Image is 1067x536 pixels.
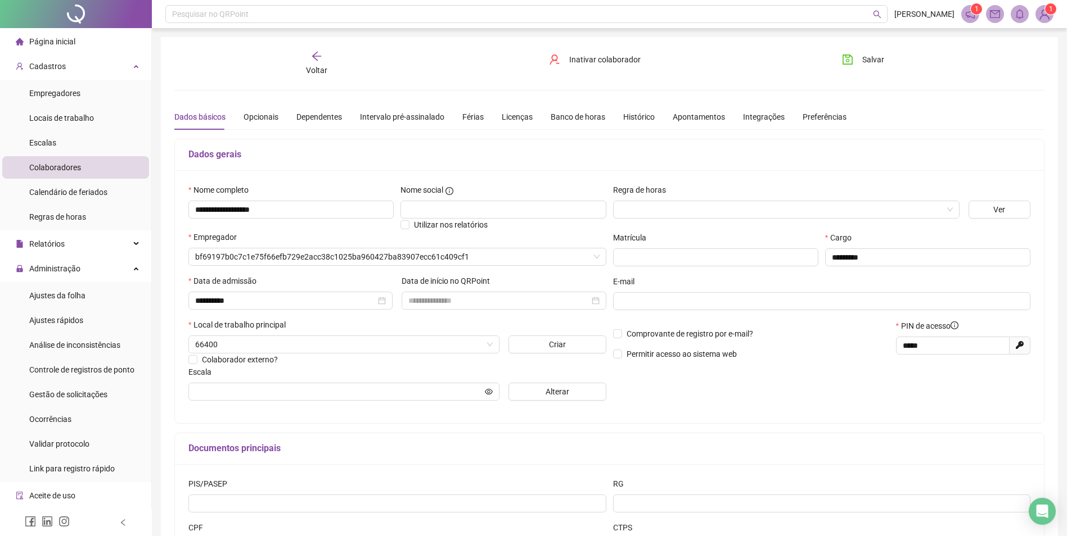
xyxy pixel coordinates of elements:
[549,338,566,351] span: Criar
[508,383,606,401] button: Alterar
[188,478,235,490] label: PIS/PASEP
[969,201,1030,219] button: Ver
[1045,3,1056,15] sup: Atualize o seu contato no menu Meus Dados
[549,54,560,65] span: user-delete
[188,319,293,331] label: Local de trabalho principal
[29,340,120,349] span: Análise de inconsistências
[402,275,497,287] label: Data de início no QRPoint
[445,187,453,195] span: info-circle
[613,231,654,244] label: Matrícula
[803,111,847,123] div: Preferências
[1036,6,1053,22] img: 91739
[29,89,80,98] span: Empregadores
[627,329,753,338] span: Comprovante de registro por e-mail?
[613,275,642,288] label: E-mail
[195,336,493,353] span: 66400
[29,62,66,71] span: Cadastros
[360,111,444,123] div: Intervalo pré-assinalado
[971,3,982,15] sup: 1
[546,385,569,398] span: Alterar
[965,9,975,19] span: notification
[414,220,488,229] span: Utilizar nos relatórios
[834,51,893,69] button: Salvar
[623,111,655,123] div: Histórico
[29,390,107,399] span: Gestão de solicitações
[743,111,785,123] div: Integrações
[29,291,85,300] span: Ajustes da folha
[29,464,115,473] span: Link para registro rápido
[613,184,673,196] label: Regra de horas
[16,240,24,248] span: file
[174,111,226,123] div: Dados básicos
[202,355,278,364] span: Colaborador externo?
[188,231,244,243] label: Empregador
[188,366,219,378] label: Escala
[29,212,86,221] span: Regras de horas
[58,516,70,527] span: instagram
[29,439,89,448] span: Validar protocolo
[29,316,83,325] span: Ajustes rápidos
[462,111,484,123] div: Férias
[894,8,955,20] span: [PERSON_NAME]
[569,53,641,66] span: Inativar colaborador
[188,184,256,196] label: Nome completo
[244,111,278,123] div: Opcionais
[627,349,737,358] span: Permitir acesso ao sistema web
[613,521,640,534] label: CTPS
[188,521,210,534] label: CPF
[296,111,342,123] div: Dependentes
[188,148,1030,161] h5: Dados gerais
[195,248,600,265] span: bf69197b0c7c1e75f66efb729e2acc38c1025ba960427ba83907ecc61c409cf1
[901,320,958,332] span: PIN de acesso
[951,321,958,329] span: info-circle
[25,516,36,527] span: facebook
[613,478,631,490] label: RG
[842,54,853,65] span: save
[29,239,65,248] span: Relatórios
[311,51,322,62] span: arrow-left
[119,519,127,526] span: left
[551,111,605,123] div: Banco de horas
[16,38,24,46] span: home
[29,264,80,273] span: Administração
[42,516,53,527] span: linkedin
[306,66,327,75] span: Voltar
[16,265,24,272] span: lock
[29,415,71,424] span: Ocorrências
[188,442,1030,455] h5: Documentos principais
[673,111,725,123] div: Apontamentos
[825,231,859,244] label: Cargo
[29,163,81,172] span: Colaboradores
[508,335,606,353] button: Criar
[1015,9,1025,19] span: bell
[975,5,979,13] span: 1
[485,388,493,396] span: eye
[16,62,24,70] span: user-add
[993,203,1005,216] span: Ver
[16,492,24,499] span: audit
[188,275,264,287] label: Data de admissão
[400,184,443,196] span: Nome social
[29,188,107,197] span: Calendário de feriados
[29,113,94,122] span: Locais de trabalho
[29,37,75,46] span: Página inicial
[1029,498,1056,525] div: Open Intercom Messenger
[1049,5,1053,13] span: 1
[502,111,533,123] div: Licenças
[990,9,1000,19] span: mail
[29,491,75,500] span: Aceite de uso
[873,10,881,19] span: search
[29,138,56,147] span: Escalas
[862,53,884,66] span: Salvar
[541,51,649,69] button: Inativar colaborador
[29,365,134,374] span: Controle de registros de ponto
